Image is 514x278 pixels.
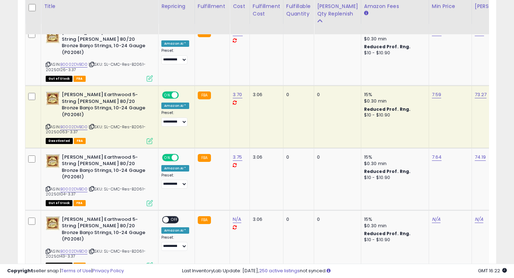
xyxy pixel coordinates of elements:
[317,154,356,160] div: 0
[233,3,247,10] div: Cost
[46,76,72,82] span: All listings that are currently out of stock and unavailable for purchase on Amazon
[233,216,241,223] a: N/A
[317,216,356,223] div: 0
[169,217,180,223] span: OFF
[46,154,60,168] img: 61yu7PRdQGL._SL40_.jpg
[364,10,368,16] small: Amazon Fees.
[475,216,483,223] a: N/A
[161,48,189,64] div: Preset:
[60,248,87,254] a: B0002DVBD0
[46,138,73,144] span: All listings that are unavailable for purchase on Amazon for any reason other than out-of-stock
[161,227,189,234] div: Amazon AI *
[364,91,423,98] div: 15%
[74,138,86,144] span: FBA
[364,3,426,10] div: Amazon Fees
[46,248,146,259] span: | SKU: SL-CMC-Res-B2061-20250143-3.37
[46,29,60,44] img: 61yu7PRdQGL._SL40_.jpg
[364,168,411,174] b: Reduced Prof. Rng.
[46,200,72,206] span: All listings that are currently out of stock and unavailable for purchase on Amazon
[364,237,423,243] div: $10 - $10.90
[317,91,356,98] div: 0
[163,154,172,160] span: ON
[7,267,33,274] strong: Copyright
[62,29,148,58] b: [PERSON_NAME] Earthwood 5-String [PERSON_NAME] 80/20 Bronze Banjo Strings, 10-24 Gauge (P02061)
[475,154,486,161] a: 74.19
[62,91,148,120] b: [PERSON_NAME] Earthwood 5-String [PERSON_NAME] 80/20 Bronze Banjo Strings, 10-24 Gauge (P02061)
[364,106,411,112] b: Reduced Prof. Rng.
[432,154,442,161] a: 7.64
[286,154,308,160] div: 0
[44,3,155,10] div: Title
[364,44,411,50] b: Reduced Prof. Rng.
[253,91,278,98] div: 3.06
[182,268,507,274] div: Last InventoryLab Update: [DATE], not synced.
[432,91,442,98] a: 7.59
[178,92,189,98] span: OFF
[46,216,60,230] img: 61yu7PRdQGL._SL40_.jpg
[364,230,411,237] b: Reduced Prof. Rng.
[364,50,423,56] div: $10 - $10.90
[92,267,124,274] a: Privacy Policy
[60,186,87,192] a: B0002DVBD0
[46,29,153,81] div: ASIN:
[46,263,72,269] span: All listings that are currently out of stock and unavailable for purchase on Amazon
[46,186,146,197] span: | SKU: SL-CMC-Res-B2061-20250104-3.37
[161,165,189,172] div: Amazon AI *
[161,3,192,10] div: Repricing
[364,36,423,42] div: $0.30 min
[161,235,189,251] div: Preset:
[233,154,242,161] a: 3.75
[286,216,308,223] div: 0
[161,40,189,47] div: Amazon AI *
[163,92,172,98] span: ON
[62,154,148,182] b: [PERSON_NAME] Earthwood 5-String [PERSON_NAME] 80/20 Bronze Banjo Strings, 10-24 Gauge (P02061)
[7,268,124,274] div: seller snap | |
[46,91,60,106] img: 61yu7PRdQGL._SL40_.jpg
[46,91,153,143] div: ASIN:
[198,3,227,10] div: Fulfillment
[259,267,300,274] a: 250 active listings
[364,223,423,229] div: $0.30 min
[46,124,146,135] span: | SKU: SL-CMC-Res-B2061-20250063-3.37
[478,267,507,274] span: 2025-10-6 16:22 GMT
[198,216,211,224] small: FBA
[74,76,86,82] span: FBA
[253,216,278,223] div: 3.06
[233,91,242,98] a: 3.70
[286,91,308,98] div: 0
[46,154,153,205] div: ASIN:
[364,175,423,181] div: $10 - $10.90
[62,216,148,244] b: [PERSON_NAME] Earthwood 5-String [PERSON_NAME] 80/20 Bronze Banjo Strings, 10-24 Gauge (P02061)
[60,124,87,130] a: B0002DVBD0
[432,3,469,10] div: Min Price
[286,3,311,18] div: Fulfillable Quantity
[253,154,278,160] div: 3.06
[364,216,423,223] div: 15%
[74,200,86,206] span: FBA
[161,110,189,126] div: Preset:
[364,98,423,104] div: $0.30 min
[364,154,423,160] div: 15%
[198,91,211,99] small: FBA
[46,61,146,72] span: | SKU: SL-CMC-Res-B2061-20250126-3.37
[61,267,91,274] a: Terms of Use
[317,3,358,18] div: [PERSON_NAME] Qty Replenish
[74,263,86,269] span: FBA
[475,91,487,98] a: 73.27
[60,61,87,68] a: B0002DVBD0
[161,103,189,109] div: Amazon AI *
[364,112,423,118] div: $10 - $10.90
[253,3,280,18] div: Fulfillment Cost
[364,160,423,167] div: $0.30 min
[432,216,440,223] a: N/A
[178,154,189,160] span: OFF
[161,173,189,189] div: Preset:
[198,154,211,162] small: FBA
